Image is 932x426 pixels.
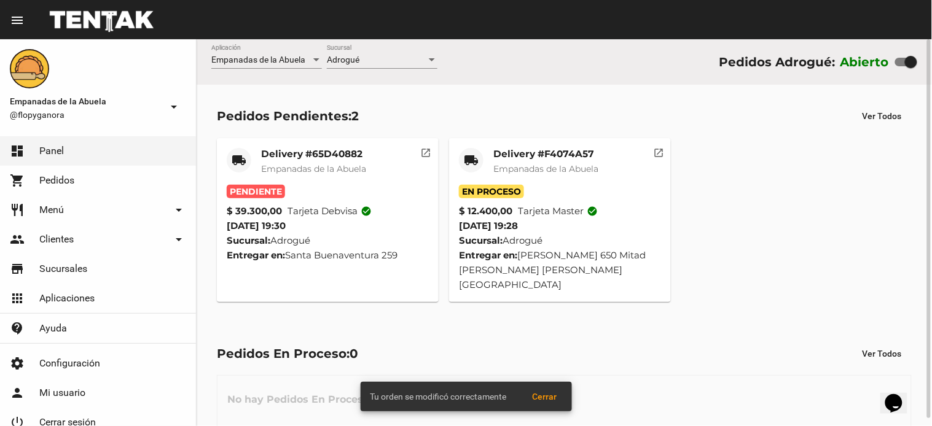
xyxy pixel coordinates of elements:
[166,99,181,114] mat-icon: arrow_drop_down
[361,206,372,217] mat-icon: check_circle
[518,204,598,219] span: Tarjeta master
[493,148,598,160] mat-card-title: Delivery #F4074A57
[39,357,100,370] span: Configuración
[459,234,503,246] strong: Sucursal:
[39,145,64,157] span: Panel
[10,49,49,88] img: f0136945-ed32-4f7c-91e3-a375bc4bb2c5.png
[227,233,429,248] div: Adrogué
[459,185,524,198] span: En Proceso
[863,349,902,358] span: Ver Todos
[840,52,890,72] label: Abierto
[10,232,25,247] mat-icon: people
[39,233,74,246] span: Clientes
[719,52,835,72] div: Pedidos Adrogué:
[10,109,162,121] span: @flopyganora
[350,346,358,361] span: 0
[853,105,912,127] button: Ver Todos
[211,55,305,64] span: Empanadas de la Abuela
[653,145,664,157] mat-icon: open_in_new
[459,204,512,219] strong: $ 12.400,00
[459,220,518,231] span: [DATE] 19:28
[217,344,358,363] div: Pedidos En Proceso:
[523,385,567,408] button: Cerrar
[171,203,186,217] mat-icon: arrow_drop_down
[587,206,598,217] mat-icon: check_circle
[227,249,285,261] strong: Entregar en:
[232,153,246,168] mat-icon: local_shipping
[261,163,366,174] span: Empanadas de la Abuela
[227,248,429,263] div: Santa Buenaventura 259
[261,148,366,160] mat-card-title: Delivery #65D40882
[39,174,74,187] span: Pedidos
[10,385,25,400] mat-icon: person
[217,106,359,126] div: Pedidos Pendientes:
[39,204,64,216] span: Menú
[880,377,920,414] iframe: chat widget
[227,234,270,246] strong: Sucursal:
[421,145,432,157] mat-icon: open_in_new
[370,390,507,403] span: Tu orden se modificó correctamente
[10,173,25,188] mat-icon: shopping_cart
[459,249,517,261] strong: Entregar en:
[10,291,25,306] mat-icon: apps
[459,248,661,292] div: [PERSON_NAME] 650 Mitad [PERSON_NAME] [PERSON_NAME][GEOGRAPHIC_DATA]
[39,322,67,335] span: Ayuda
[39,263,87,275] span: Sucursales
[533,392,557,401] span: Cerrar
[10,356,25,371] mat-icon: settings
[227,220,286,231] span: [DATE] 19:30
[853,343,912,365] button: Ver Todos
[10,321,25,336] mat-icon: contact_support
[863,111,902,121] span: Ver Todos
[459,233,661,248] div: Adrogué
[288,204,372,219] span: Tarjeta debvisa
[10,203,25,217] mat-icon: restaurant
[10,13,25,28] mat-icon: menu
[171,232,186,247] mat-icon: arrow_drop_down
[464,153,479,168] mat-icon: local_shipping
[39,387,85,399] span: Mi usuario
[39,292,95,304] span: Aplicaciones
[227,185,285,198] span: Pendiente
[493,163,598,174] span: Empanadas de la Abuela
[327,55,359,64] span: Adrogué
[10,144,25,158] mat-icon: dashboard
[10,94,162,109] span: Empanadas de la Abuela
[217,381,379,418] h3: No hay Pedidos En Proceso
[10,261,25,276] mat-icon: store
[351,109,359,123] span: 2
[227,204,282,219] strong: $ 39.300,00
